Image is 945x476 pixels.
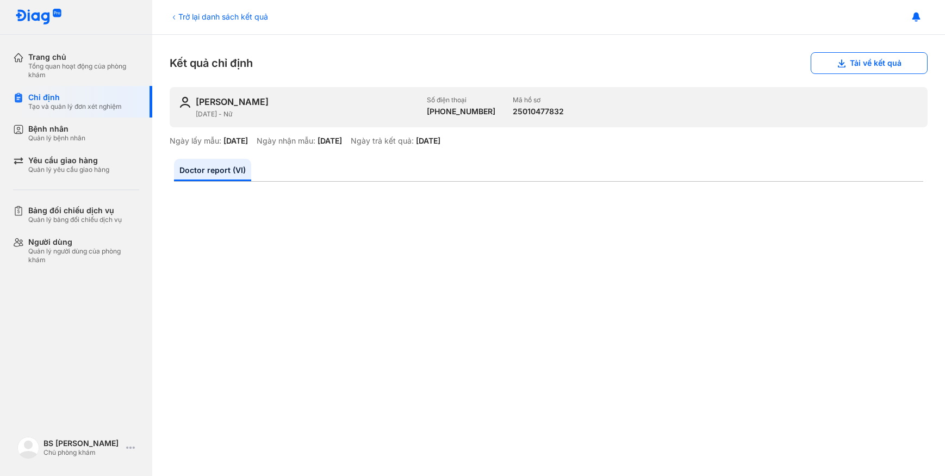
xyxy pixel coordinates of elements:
[811,52,928,74] button: Tải về kết quả
[15,9,62,26] img: logo
[43,448,122,457] div: Chủ phòng khám
[28,92,122,102] div: Chỉ định
[513,96,564,104] div: Mã hồ sơ
[427,96,495,104] div: Số điện thoại
[28,52,139,62] div: Trang chủ
[513,107,564,116] div: 25010477832
[196,96,269,108] div: [PERSON_NAME]
[170,52,928,74] div: Kết quả chỉ định
[170,11,268,22] div: Trở lại danh sách kết quả
[28,165,109,174] div: Quản lý yêu cầu giao hàng
[351,136,414,146] div: Ngày trả kết quả:
[318,136,342,146] div: [DATE]
[28,134,85,143] div: Quản lý bệnh nhân
[28,215,122,224] div: Quản lý bảng đối chiếu dịch vụ
[223,136,248,146] div: [DATE]
[28,124,85,134] div: Bệnh nhân
[174,159,251,181] a: Doctor report (VI)
[28,247,139,264] div: Quản lý người dùng của phòng khám
[43,438,122,448] div: BS [PERSON_NAME]
[28,237,139,247] div: Người dùng
[28,102,122,111] div: Tạo và quản lý đơn xét nghiệm
[170,136,221,146] div: Ngày lấy mẫu:
[257,136,315,146] div: Ngày nhận mẫu:
[196,110,418,119] div: [DATE] - Nữ
[28,206,122,215] div: Bảng đối chiếu dịch vụ
[17,437,39,459] img: logo
[28,62,139,79] div: Tổng quan hoạt động của phòng khám
[28,156,109,165] div: Yêu cầu giao hàng
[416,136,440,146] div: [DATE]
[427,107,495,116] div: [PHONE_NUMBER]
[178,96,191,109] img: user-icon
